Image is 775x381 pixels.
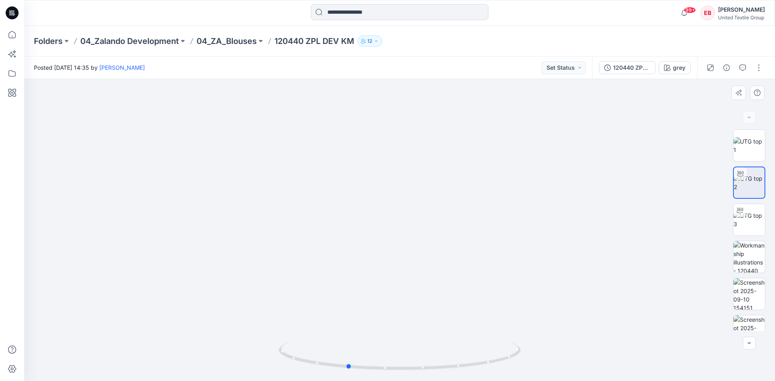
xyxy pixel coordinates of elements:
[718,5,765,15] div: [PERSON_NAME]
[700,6,715,20] div: EB
[733,137,765,154] img: UTG top 1
[228,59,570,381] img: eyJhbGciOiJIUzI1NiIsImtpZCI6IjAiLCJzbHQiOiJzZXMiLCJ0eXAiOiJKV1QifQ.eyJkYXRhIjp7InR5cGUiOiJzdG9yYW...
[684,7,696,13] span: 99+
[734,174,765,191] img: UTG top 2
[34,35,63,47] a: Folders
[718,15,765,21] div: United Textile Group
[733,211,765,228] img: UTG top 3
[34,63,145,72] span: Posted [DATE] 14:35 by
[659,61,691,74] button: grey
[80,35,179,47] a: 04_Zalando Development
[720,61,733,74] button: Details
[613,63,650,72] div: 120440 ZPL DEV KM
[367,37,372,46] p: 12
[357,35,382,47] button: 12
[99,64,145,71] a: [PERSON_NAME]
[197,35,257,47] a: 04_ZA_Blouses
[733,241,765,273] img: Workmanship illustrations - 120440
[274,35,354,47] p: 120440 ZPL DEV KM
[599,61,656,74] button: 120440 ZPL DEV KM
[673,63,685,72] div: grey
[733,278,765,310] img: Screenshot 2025-09-10 154151
[733,315,765,347] img: Screenshot 2025-09-10 154345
